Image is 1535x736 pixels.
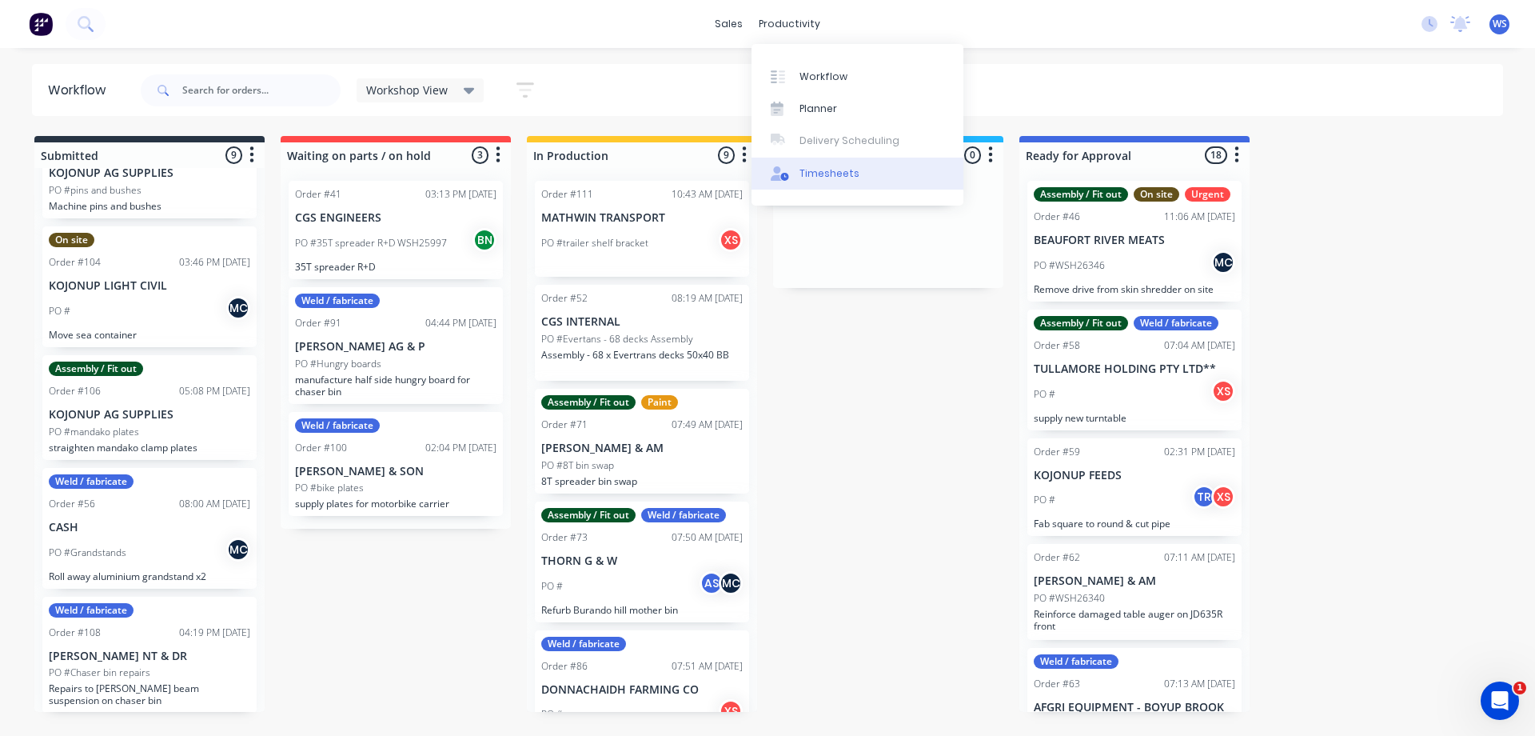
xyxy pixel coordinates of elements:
p: CGS ENGINEERS [295,211,496,225]
div: Order #41 [295,187,341,202]
div: 07:13 AM [DATE] [1164,677,1235,691]
p: [PERSON_NAME] AG & P [295,340,496,354]
div: Order #104 [49,255,101,270]
div: Weld / fabricate [1034,654,1118,669]
p: PO #8T bin swap [541,458,614,473]
div: MC [1211,250,1235,274]
span: 1 [1513,682,1526,694]
div: Weld / fabricate [1134,316,1218,330]
span: WS [1493,17,1507,31]
div: On siteOrder #10403:46 PM [DATE]KOJONUP LIGHT CIVILPO #MCMove sea container [42,226,257,347]
a: Workflow [752,60,963,92]
div: Order #6207:11 AM [DATE][PERSON_NAME] & AMPO #WSH26340Reinforce damaged table auger on JD635R front [1027,544,1242,640]
div: Workflow [48,81,114,100]
p: PO #WSH26340 [1034,591,1105,606]
p: DONNACHAIDH FARMING CO [541,683,743,697]
div: Assembly / Fit outPaintOrder #7107:49 AM [DATE][PERSON_NAME] & AMPO #8T bin swap8T spreader bin swap [535,389,749,494]
div: 07:04 AM [DATE] [1164,338,1235,353]
div: Assembly / Fit out [49,362,143,376]
p: KOJONUP FEEDS [1034,469,1235,482]
div: Weld / fabricateOrder #9104:44 PM [DATE][PERSON_NAME] AG & PPO #Hungry boardsmanufacture half sid... [289,287,503,404]
div: Order #86 [541,659,588,674]
div: 04:19 PM [DATE] [179,626,250,640]
p: PO #pins and bushes [49,183,142,198]
p: KOJONUP AG SUPPLIES [49,408,250,422]
p: KOJONUP LIGHT CIVIL [49,279,250,293]
div: 10:43 AM [DATE] [672,187,743,202]
div: MC [226,538,250,562]
p: PO # [1034,387,1055,402]
p: PO #WSH26346 [1034,258,1105,273]
div: Weld / fabricateOrder #5608:00 AM [DATE]CASHPO #GrandstandsMCRoll away aluminium grandstand x2 [42,468,257,589]
div: 04:44 PM [DATE] [425,316,496,330]
p: PO #35T spreader R+D WSH25997 [295,236,447,250]
p: PO #mandako plates [49,425,139,439]
div: Order #106 [49,384,101,398]
div: XS [719,228,743,252]
p: PO # [541,707,563,722]
div: 03:46 PM [DATE] [179,255,250,270]
div: Weld / fabricate [295,294,380,308]
div: MC [719,571,743,595]
p: PO #trailer shelf bracket [541,236,648,250]
p: straighten mandako clamp plates [49,442,250,454]
p: Fab square to round & cut pipe [1034,518,1235,530]
div: Order #56 [49,497,95,511]
div: Weld / fabricateOrder #10002:04 PM [DATE][PERSON_NAME] & SONPO #bike platessupply plates for moto... [289,412,503,517]
div: Weld / fabricate [49,603,134,618]
div: Order #108 [49,626,101,640]
div: Order #4103:13 PM [DATE]CGS ENGINEERSPO #35T spreader R+D WSH25997BN35T spreader R+D [289,181,503,279]
p: CGS INTERNAL [541,315,743,329]
a: Planner [752,93,963,125]
p: 8T spreader bin swap [541,475,743,487]
div: Order #111 [541,187,593,202]
div: 07:49 AM [DATE] [672,418,743,432]
p: PO # [541,579,563,594]
div: Order #63 [1034,677,1080,691]
div: Assembly / Fit out [541,395,636,410]
div: Order #52 [541,291,588,306]
div: 07:51 AM [DATE] [672,659,743,674]
div: 08:00 AM [DATE] [179,497,250,511]
p: Roll away aluminium grandstand x2 [49,570,250,582]
div: Workflow [799,70,847,84]
div: Paint [641,395,678,410]
p: Repairs to [PERSON_NAME] beam suspension on chaser bin [49,682,250,706]
div: MC [226,296,250,320]
div: AS [700,571,724,595]
p: PO #Hungry boards [295,357,381,371]
div: Assembly / Fit outWeld / fabricateOrder #5807:04 AM [DATE]TULLAMORE HOLDING PTY LTD**PO #XSsupply... [1027,310,1242,430]
p: PO # [49,304,70,318]
div: Weld / fabricate [641,508,726,522]
p: [PERSON_NAME] & AM [1034,574,1235,588]
div: Order #71 [541,418,588,432]
div: Order #62 [1034,550,1080,565]
div: 05:08 PM [DATE] [179,384,250,398]
div: Assembly / Fit out [1034,187,1128,202]
p: PO # [1034,493,1055,507]
p: PO #Grandstands [49,546,126,560]
div: 11:06 AM [DATE] [1164,210,1235,224]
div: sales [707,12,751,36]
p: BEAUFORT RIVER MEATS [1034,234,1235,247]
img: Factory [29,12,53,36]
div: Planner [799,102,837,116]
div: Order #11110:43 AM [DATE]MATHWIN TRANSPORTPO #trailer shelf bracketXS [535,181,749,277]
p: manufacture half side hungry board for chaser bin [295,374,496,398]
div: Urgent [1185,187,1230,202]
div: productivity [751,12,828,36]
p: Assembly - 68 x Evertrans decks 50x40 BB [541,349,743,361]
p: PO #Evertans - 68 decks Assembly [541,332,693,346]
p: [PERSON_NAME] NT & DR [49,650,250,663]
p: [PERSON_NAME] & SON [295,465,496,478]
div: Order #91 [295,316,341,330]
div: On site [1134,187,1179,202]
div: Assembly / Fit outOrder #10605:08 PM [DATE]KOJONUP AG SUPPLIESPO #mandako platesstraighten mandak... [42,355,257,460]
p: [PERSON_NAME] & AM [541,442,743,455]
div: 07:11 AM [DATE] [1164,550,1235,565]
div: Assembly / Fit outWeld / fabricateOrder #7307:50 AM [DATE]THORN G & WPO #ASMCRefurb Burando hill ... [535,502,749,622]
div: Order #59 [1034,445,1080,459]
div: Order #100 [295,441,347,455]
p: CASH [49,521,250,534]
div: Timesheets [799,166,859,181]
